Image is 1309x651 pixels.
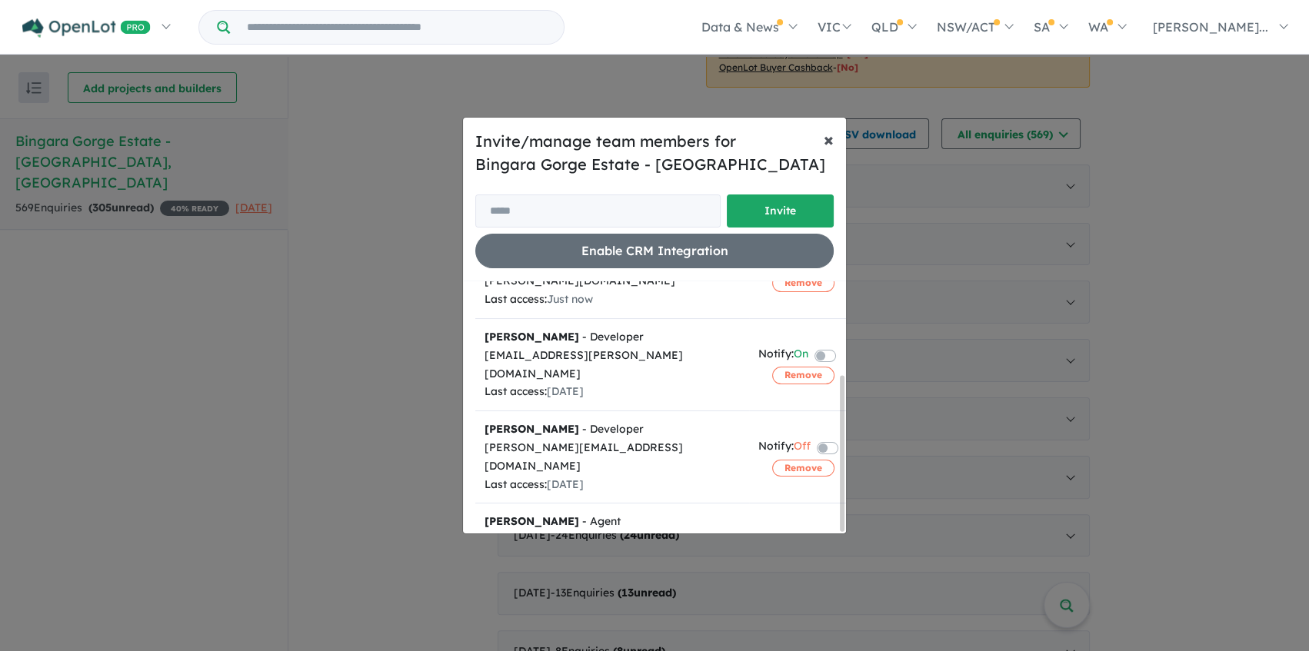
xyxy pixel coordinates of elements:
[758,437,811,458] div: Notify:
[485,531,740,568] div: [PERSON_NAME][EMAIL_ADDRESS][PERSON_NAME][DOMAIN_NAME]
[485,420,740,439] div: - Developer
[758,345,808,366] div: Notify:
[547,384,584,398] span: [DATE]
[485,328,740,347] div: - Developer
[475,234,834,268] button: Enable CRM Integration
[485,422,579,436] strong: [PERSON_NAME]
[794,530,811,551] span: Off
[22,18,151,38] img: Openlot PRO Logo White
[485,347,740,384] div: [EMAIL_ADDRESS][PERSON_NAME][DOMAIN_NAME]
[485,383,740,401] div: Last access:
[772,274,834,291] button: Remove
[475,130,834,176] h5: Invite/manage team members for Bingara Gorge Estate - [GEOGRAPHIC_DATA]
[485,439,740,476] div: [PERSON_NAME][EMAIL_ADDRESS][DOMAIN_NAME]
[824,128,834,151] span: ×
[758,530,811,551] div: Notify:
[727,194,834,228] button: Invite
[794,437,811,458] span: Off
[485,476,740,494] div: Last access:
[485,514,579,528] strong: [PERSON_NAME]
[547,477,584,491] span: [DATE]
[547,292,593,306] span: Just now
[485,291,740,309] div: Last access:
[485,513,740,531] div: - Agent
[772,460,834,477] button: Remove
[233,11,561,44] input: Try estate name, suburb, builder or developer
[772,367,834,384] button: Remove
[485,330,579,344] strong: [PERSON_NAME]
[1153,19,1268,35] span: [PERSON_NAME]...
[794,345,808,366] span: On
